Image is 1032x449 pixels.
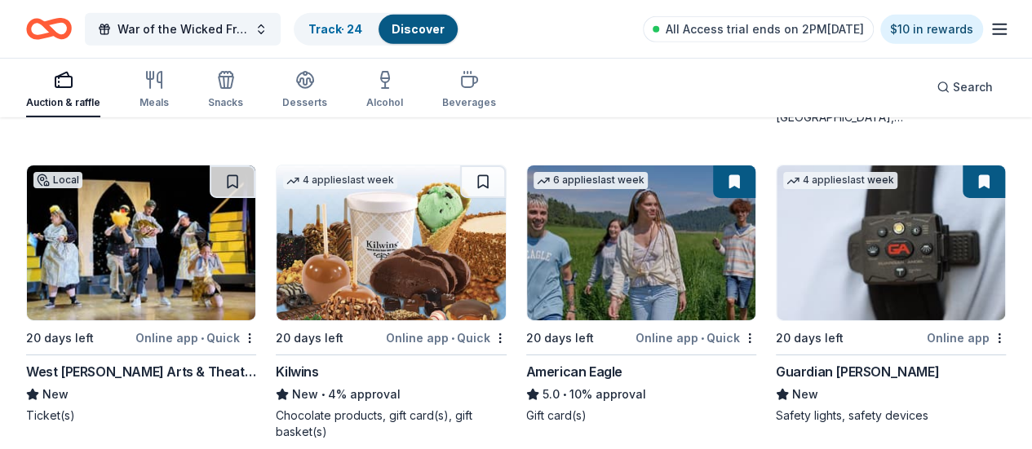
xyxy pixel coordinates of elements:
span: All Access trial ends on 2PM[DATE] [666,20,864,39]
div: Ticket(s) [26,407,256,424]
div: 4 applies last week [783,172,897,189]
a: Image for Kilwins4 applieslast week20 days leftOnline app•QuickKilwinsNew•4% approvalChocolate pr... [276,165,506,440]
button: War of the Wicked Friendly 10uC [85,13,281,46]
div: Online app [927,328,1006,348]
span: New [42,385,69,404]
div: Online app Quick [386,328,507,348]
div: Meals [140,96,169,109]
button: Meals [140,64,169,117]
div: 20 days left [276,328,343,348]
span: Search [953,77,993,97]
div: Chocolate products, gift card(s), gift basket(s) [276,407,506,440]
div: Guardian [PERSON_NAME] [776,362,939,381]
span: War of the Wicked Friendly 10uC [117,20,248,39]
div: Snacks [208,96,243,109]
a: Image for American Eagle6 applieslast week20 days leftOnline app•QuickAmerican Eagle5.0•10% appro... [526,165,756,424]
div: 20 days left [776,328,844,348]
div: Kilwins [276,362,318,381]
div: Auction & raffle [26,96,100,109]
a: Image for West Hudson Arts & Theater CompanyLocal20 days leftOnline app•QuickWest [PERSON_NAME] A... [26,165,256,424]
div: 10% approval [526,385,756,404]
div: 4 applies last week [283,172,397,189]
div: Online app Quick [636,328,756,348]
div: 20 days left [526,328,594,348]
button: Alcohol [366,64,403,117]
img: Image for Kilwins [277,165,505,320]
a: Track· 24 [308,22,362,36]
span: • [321,388,326,401]
div: Desserts [282,96,327,109]
button: Track· 24Discover [294,13,459,46]
div: West [PERSON_NAME] Arts & Theater Company [26,362,256,381]
a: Home [26,10,72,48]
div: Gift card(s) [526,407,756,424]
img: Image for Guardian Angel Device [777,165,1005,320]
span: New [292,385,318,404]
div: 4% approval [276,385,506,404]
div: Local [33,172,82,188]
a: All Access trial ends on 2PM[DATE] [643,16,874,42]
button: Desserts [282,64,327,117]
a: $10 in rewards [880,15,983,44]
div: 20 days left [26,328,94,348]
div: Alcohol [366,96,403,109]
div: Safety lights, safety devices [776,407,1006,424]
button: Search [923,71,1006,103]
button: Auction & raffle [26,64,100,117]
img: Image for West Hudson Arts & Theater Company [27,165,255,320]
a: Image for Guardian Angel Device4 applieslast week20 days leftOnline appGuardian [PERSON_NAME]NewS... [776,165,1006,424]
a: Discover [392,22,445,36]
button: Beverages [442,64,496,117]
span: 5.0 [543,385,560,404]
div: Beverages [442,96,496,109]
span: • [201,332,204,345]
div: Online app Quick [135,328,256,348]
span: New [792,385,818,404]
button: Snacks [208,64,243,117]
span: • [701,332,704,345]
div: American Eagle [526,362,622,381]
div: 6 applies last week [534,172,648,189]
span: • [451,332,454,345]
img: Image for American Eagle [527,165,755,320]
span: • [562,388,566,401]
